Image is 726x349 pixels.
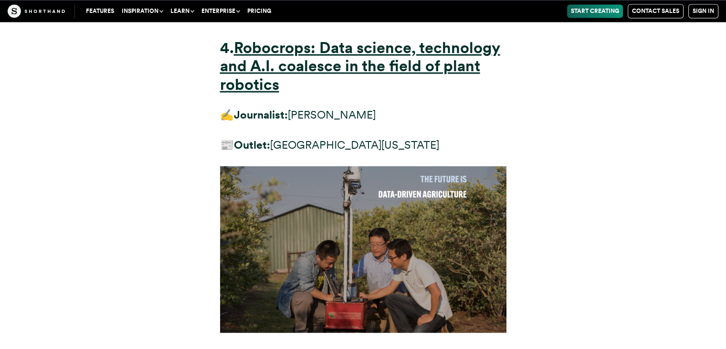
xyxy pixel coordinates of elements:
[82,4,118,18] a: Features
[243,4,275,18] a: Pricing
[567,4,623,18] a: Start Creating
[220,38,234,57] strong: 4.
[220,136,506,154] p: 📰 [GEOGRAPHIC_DATA][US_STATE]
[234,108,288,121] strong: Journalist:
[198,4,243,18] button: Enterprise
[118,4,167,18] button: Inspiration
[628,4,684,18] a: Contact Sales
[8,4,65,18] img: The Craft
[688,4,718,18] a: Sign in
[220,38,500,94] a: Robocrops: Data science, technology and A.I. coalesce in the field of plant robotics
[220,106,506,124] p: ✍️ [PERSON_NAME]
[220,166,506,333] img: Three researchers crouch around a tall piece of robotic equipment that is perched on top of a red...
[234,138,270,152] strong: Outlet:
[167,4,198,18] button: Learn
